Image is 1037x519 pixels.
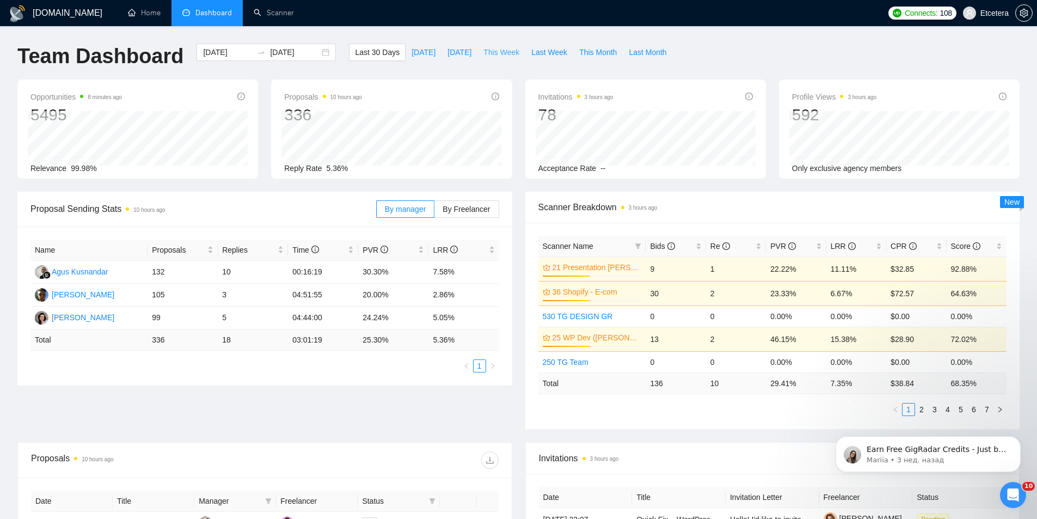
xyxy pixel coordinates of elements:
[349,44,406,61] button: Last 30 Days
[412,46,435,58] span: [DATE]
[288,284,358,307] td: 04:51:55
[886,373,946,394] td: $ 38.84
[915,403,928,416] li: 2
[722,242,730,250] span: info-circle
[848,242,856,250] span: info-circle
[152,244,205,256] span: Proposals
[955,404,967,416] a: 5
[993,403,1007,416] li: Next Page
[358,284,428,307] td: 20.00%
[993,403,1007,416] button: right
[947,373,1007,394] td: 68.35 %
[538,164,597,173] span: Acceptance Rate
[766,351,826,373] td: 0.00%
[590,456,619,462] time: 3 hours ago
[632,487,726,508] th: Title
[947,281,1007,306] td: 64.63%
[327,164,348,173] span: 5.36%
[88,94,122,100] time: 8 minutes ago
[148,240,218,261] th: Proposals
[30,105,122,125] div: 5495
[381,246,388,253] span: info-circle
[148,284,218,307] td: 105
[288,261,358,284] td: 00:16:19
[826,281,886,306] td: 6.67%
[195,8,232,17] span: Dashboard
[623,44,672,61] button: Last Month
[355,46,400,58] span: Last 30 Days
[553,286,640,298] a: 36 Shopify - E-com
[826,327,886,351] td: 15.38%
[450,246,458,253] span: info-circle
[706,327,766,351] td: 2
[766,306,826,327] td: 0.00%
[966,9,973,17] span: user
[889,403,902,416] li: Previous Page
[940,7,952,19] span: 108
[460,359,473,373] button: left
[916,404,928,416] a: 2
[629,46,666,58] span: Last Month
[706,257,766,281] td: 1
[792,90,877,103] span: Profile Views
[826,257,886,281] td: 11.11%
[257,48,266,57] span: swap-right
[905,7,937,19] span: Connects:
[218,329,288,351] td: 18
[237,93,245,100] span: info-circle
[635,243,641,249] span: filter
[909,242,917,250] span: info-circle
[486,359,499,373] button: right
[218,307,288,329] td: 5
[1015,4,1033,22] button: setting
[17,44,183,69] h1: Team Dashboard
[726,487,819,508] th: Invitation Letter
[288,329,358,351] td: 03:01:19
[538,200,1007,214] span: Scanner Breakdown
[831,242,856,251] span: LRR
[148,329,218,351] td: 336
[646,306,705,327] td: 0
[35,267,108,276] a: AKAgus Kusnandar
[128,8,161,17] a: homeHome
[941,403,954,416] li: 4
[148,307,218,329] td: 99
[892,406,899,413] span: left
[997,406,1003,413] span: right
[254,8,294,17] a: searchScanner
[980,403,993,416] li: 7
[706,281,766,306] td: 2
[819,487,913,508] th: Freelancer
[31,451,265,469] div: Proposals
[284,90,362,103] span: Proposals
[710,242,730,251] span: Re
[543,334,550,341] span: crown
[538,90,613,103] span: Invitations
[968,404,980,416] a: 6
[433,246,458,254] span: LRR
[531,46,567,58] span: Last Week
[474,360,486,372] a: 1
[553,332,640,344] a: 25 WP Dev ([PERSON_NAME] B)
[788,242,796,250] span: info-circle
[35,265,48,279] img: AK
[276,491,358,512] th: Freelancer
[481,451,499,469] button: download
[428,284,499,307] td: 2.86%
[429,498,435,504] span: filter
[947,306,1007,327] td: 0.00%
[182,9,190,16] span: dashboard
[646,327,705,351] td: 13
[886,281,946,306] td: $72.57
[543,264,550,271] span: crown
[667,242,675,250] span: info-circle
[706,351,766,373] td: 0
[745,93,753,100] span: info-circle
[43,271,51,279] img: gigradar-bm.png
[600,164,605,173] span: --
[826,306,886,327] td: 0.00%
[284,105,362,125] div: 336
[1004,198,1020,206] span: New
[30,240,148,261] th: Name
[650,242,674,251] span: Bids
